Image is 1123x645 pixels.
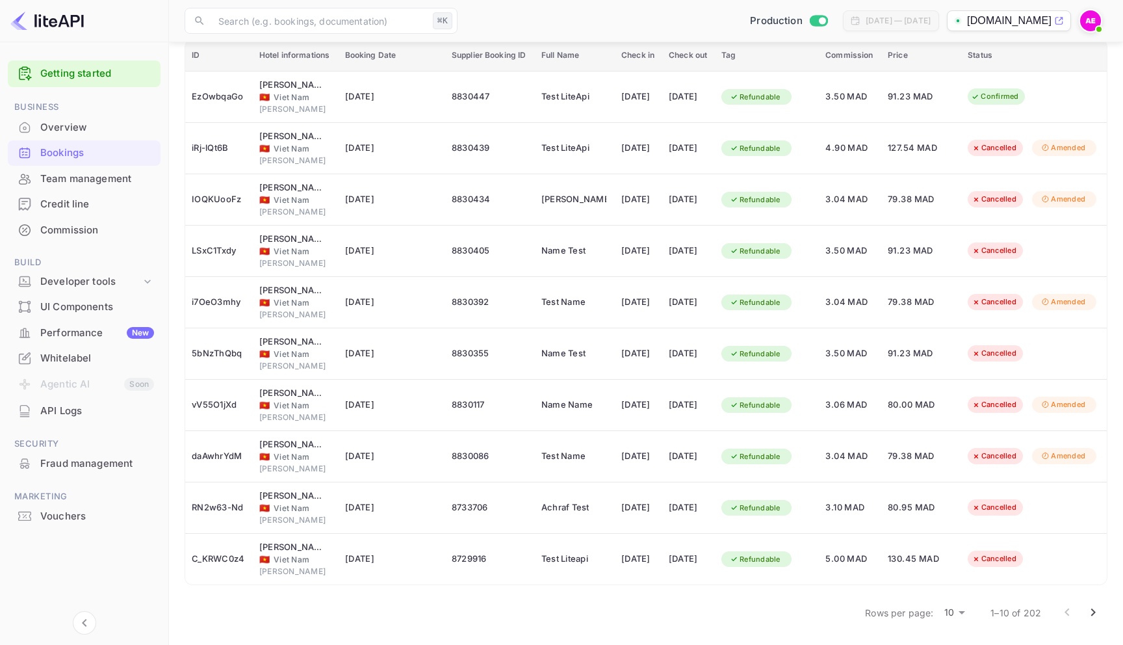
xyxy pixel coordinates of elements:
div: Amended [1032,191,1094,207]
span: 3.50 MAD [825,244,875,258]
a: Fraud management [8,451,161,475]
div: Cancelled [963,294,1025,310]
div: [PERSON_NAME] [259,103,332,115]
div: Cancelled [963,140,1025,156]
div: [DATE] [621,446,656,467]
div: Viet Nam [259,194,332,206]
div: Trieu Dang Hotel [259,541,324,554]
a: Team management [8,166,161,191]
div: Cancelled [963,243,1025,259]
div: Trieu Dang Hotel [259,387,324,400]
div: New [127,327,154,339]
div: Achraf Test [541,497,606,518]
span: Production [750,14,803,29]
div: 8830439 [452,138,528,159]
a: Getting started [40,66,154,81]
div: Test Name [541,292,606,313]
span: Build [8,256,161,270]
span: 3.04 MAD [825,449,875,464]
div: [DATE] — [DATE] [866,15,931,27]
div: i7OeO3mhy [192,292,246,313]
span: 3.06 MAD [825,398,875,412]
div: Vouchers [40,509,154,524]
div: Trieu Dang Hotel [259,284,324,297]
div: Refundable [721,295,789,311]
div: Commission [8,218,161,243]
div: RN2w63-Nd [192,497,246,518]
div: [PERSON_NAME] [259,463,332,475]
div: [DATE] [669,86,708,107]
div: [PERSON_NAME] [259,360,332,372]
span: [DATE] [345,90,436,104]
div: Viet Nam [259,349,332,360]
span: Marketing [8,490,161,504]
th: Status [961,40,1107,72]
span: [DATE] [345,141,436,155]
a: PerformanceNew [8,321,161,345]
div: daAwhrYdM [192,446,246,467]
table: booking table [185,40,1107,585]
div: Overview [8,115,161,140]
div: Whitelabel [40,351,154,366]
div: Trieu Dang Hotel [259,79,324,92]
div: [DATE] [669,446,708,467]
div: Amended [1032,397,1094,413]
div: Credit line [8,192,161,217]
div: Viet Nam [259,400,332,412]
div: Whitelabel [8,346,161,371]
div: Trieu Dang Hotel [259,336,324,349]
div: [DATE] [621,241,656,261]
span: 3.10 MAD [825,501,875,515]
div: Bookings [8,140,161,166]
div: [DATE] [669,497,708,518]
span: 5.00 MAD [825,552,875,566]
div: LSxC1Txdy [192,241,246,261]
a: Commission [8,218,161,242]
div: Performance [40,326,154,341]
span: Viet Nam [259,144,270,153]
div: [DATE] [621,189,656,210]
span: [DATE] [345,552,436,566]
div: [DATE] [669,241,708,261]
div: Cancelled [963,551,1025,567]
th: Tag [715,40,819,72]
div: [DATE] [621,497,656,518]
span: Viet Nam [259,555,270,564]
span: 130.45 MAD [888,552,953,566]
a: Credit line [8,192,161,216]
th: Commission [819,40,881,72]
div: Cancelled [963,499,1025,516]
div: 8830086 [452,446,528,467]
span: 3.04 MAD [825,192,875,207]
div: [DATE] [669,138,708,159]
span: 3.04 MAD [825,295,875,309]
div: [DATE] [621,86,656,107]
span: 91.23 MAD [888,90,953,104]
div: 8830434 [452,189,528,210]
span: 80.00 MAD [888,398,953,412]
a: UI Components [8,295,161,319]
div: EzOwbqaGo [192,86,246,107]
div: Fraud management [40,456,154,471]
span: Viet Nam [259,196,270,204]
a: Whitelabel [8,346,161,370]
div: [DATE] [669,395,708,415]
div: Refundable [721,346,789,362]
th: Check out [662,40,715,72]
div: PerformanceNew [8,321,161,346]
span: Security [8,437,161,451]
div: [PERSON_NAME] [259,206,332,218]
span: 79.38 MAD [888,449,953,464]
div: Name Name [541,395,606,415]
span: [DATE] [345,244,436,258]
div: Confirmed [962,88,1027,105]
div: Bookings [40,146,154,161]
div: Refundable [721,192,789,208]
div: Trieu Dang Hotel [259,181,324,194]
div: [DATE] [621,395,656,415]
div: iRj-lQt6B [192,138,246,159]
span: 3.50 MAD [825,90,875,104]
div: Test Name [541,446,606,467]
div: [DATE] [669,189,708,210]
div: Overview [40,120,154,135]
